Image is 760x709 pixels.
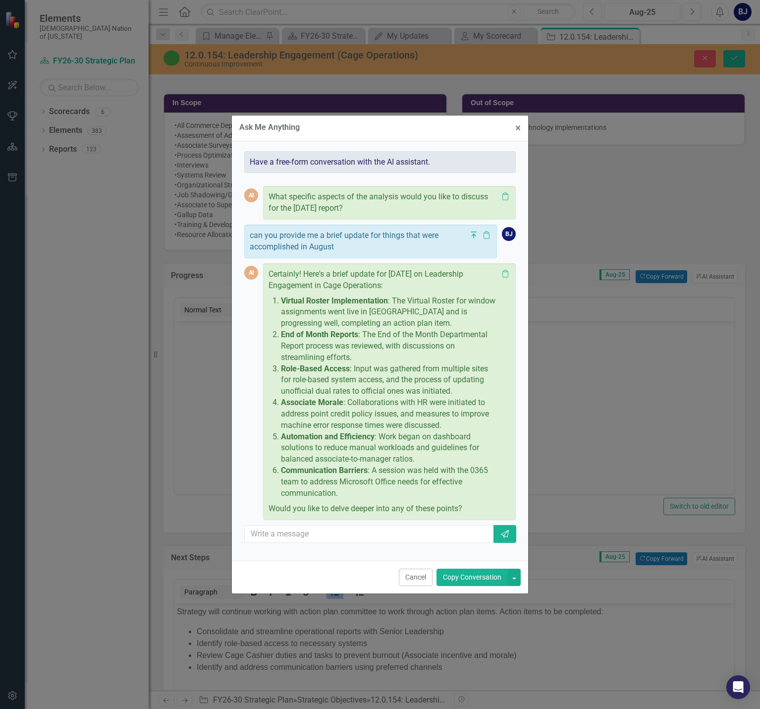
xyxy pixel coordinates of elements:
p: What specific aspects of the analysis would you like to discuss for the [DATE] report? [269,191,498,214]
div: Open Intercom Messenger [726,675,750,699]
li: Consolidate and streamline operational reports with Senior Leadership [22,22,557,34]
li: Identify role-based access to necessary systems [22,34,557,46]
div: AI [244,188,258,202]
li: Identify and address communication barriers using preferred channels [22,58,557,70]
input: Write a message [244,525,494,543]
strong: End of Month Reports [281,330,358,339]
strong: Role-Based Access [281,364,350,373]
strong: Communication Barriers [281,466,368,475]
strong: Associate Morale [281,398,343,407]
li: Review Cage Cashier duties and tasks to prevent burnout (Associate incentive and morale) [22,46,557,58]
p: Certainly! Here's a brief update for [DATE] on Leadership Engagement in Cage Operations: [269,269,498,294]
button: Copy Conversation [436,569,508,586]
strong: Automation and Efficiency [281,432,375,441]
p: can you provide me a brief update for things that were accomplished in August [250,230,469,253]
p: : The Virtual Roster for window assignments went live in [GEOGRAPHIC_DATA] and is progressing wel... [281,295,498,330]
p: : The End of the Month Departmental Report process was reviewed, with discussions on streamlining... [281,329,498,363]
strong: Virtual Roster Implementation [281,296,388,305]
p: : A session was held with the 0365 team to address Microsoft Office needs for effective communica... [281,465,498,499]
p: Strategy will continue working with action plan committee to work through action plan items. Acti... [2,2,557,14]
p: : Collaborations with HR were initiated to address point credit policy issues, and measures to im... [281,397,498,431]
div: BJ [502,227,516,241]
div: Have a free-form conversation with the AI assistant. [244,151,516,174]
p: : Work began on dashboard solutions to reduce manual workloads and guidelines for balanced associ... [281,431,498,466]
div: AI [244,266,258,280]
div: Ask Me Anything [239,123,300,132]
p: Would you like to delve deeper into any of these points? [269,501,498,515]
span: × [515,122,521,134]
p: : Input was gathered from multiple sites for role-based system access, and the process of updatin... [281,363,498,398]
button: Cancel [399,569,433,586]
